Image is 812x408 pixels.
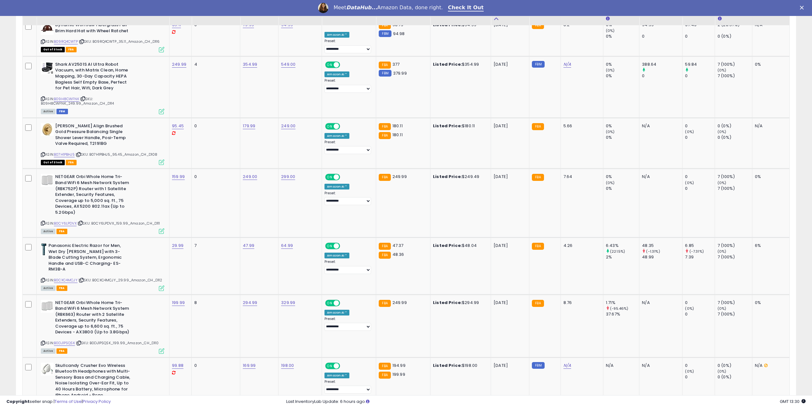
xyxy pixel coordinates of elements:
[281,123,295,129] a: 249.00
[685,135,715,140] div: 0
[393,70,407,76] span: 379.99
[66,47,77,52] span: FBA
[392,362,406,368] span: 194.99
[339,363,349,368] span: OFF
[379,300,391,307] small: FBA
[646,249,660,254] small: (-1.31%)
[281,300,295,306] a: 329.99
[606,73,639,79] div: 0%
[41,286,56,291] span: All listings currently available for purchase on Amazon
[194,123,235,129] div: 0
[41,243,164,290] div: ASIN:
[326,174,334,180] span: ON
[689,249,704,254] small: (-7.31%)
[718,186,752,191] div: 7 (100%)
[54,39,78,44] a: B09RQ4CWTP
[718,73,752,79] div: 7 (100%)
[172,123,184,129] a: 95.45
[610,249,625,254] small: (221.5%)
[281,174,295,180] a: 299.00
[392,300,407,306] span: 249.99
[194,363,235,368] div: 0
[685,123,715,129] div: 0
[6,398,30,404] strong: Copyright
[494,123,519,129] div: [DATE]
[800,6,806,10] div: Close
[379,132,391,139] small: FBA
[606,33,639,39] div: 0%
[56,109,68,114] span: FBM
[55,174,133,217] b: NETGEAR Orbi Whole Home Tri-Band WiFi 6 Mesh Network System (RBK752P) Router with 1 Satellite Ext...
[324,260,371,274] div: Preset:
[393,31,405,37] span: 94.98
[685,180,694,185] small: (0%)
[606,243,639,249] div: 6.43%
[379,30,391,37] small: FBM
[494,243,519,249] div: [DATE]
[76,340,159,345] span: | SKU: B0DJ1PSQSK_199.99_Amazon_CH_D110
[718,180,726,185] small: (0%)
[532,243,544,250] small: FBA
[755,174,785,180] div: 0%
[326,363,334,368] span: ON
[6,399,111,405] div: seller snap | |
[324,184,349,189] div: Amazon AI *
[642,174,677,180] div: N/A
[718,369,726,374] small: (0%)
[54,96,79,102] a: B09H8CWFNK
[326,123,334,129] span: ON
[433,242,462,249] b: Listed Price:
[281,61,295,68] a: 549.00
[41,174,54,187] img: 21DI8UpPZGL._SL40_.jpg
[346,4,377,11] i: DataHub...
[718,311,752,317] div: 7 (100%)
[172,300,185,306] a: 199.99
[172,242,183,249] a: 29.99
[324,310,349,315] div: Amazon AI *
[324,78,371,93] div: Preset:
[606,254,639,260] div: 2%
[610,306,628,311] small: (-95.46%)
[379,22,391,29] small: FBA
[324,380,371,394] div: Preset:
[339,300,349,306] span: OFF
[563,243,598,249] div: 4.26
[324,71,349,77] div: Amazon AI *
[718,374,752,380] div: 0 (0%)
[532,362,544,369] small: FBM
[606,311,639,317] div: 37.67%
[76,152,157,157] span: | SKU: B07H1PBHJ5_95.45_Amazon_CH_D108
[718,249,726,254] small: (0%)
[606,68,615,73] small: (0%)
[281,242,293,249] a: 64.99
[379,70,391,77] small: FBM
[433,174,486,180] div: $249.49
[41,62,54,74] img: 41l6-WrqDEL._SL40_.jpg
[494,174,519,180] div: [DATE]
[324,253,349,258] div: Amazon AI *
[339,174,349,180] span: OFF
[41,96,114,106] span: | SKU: B09H8CWFNK_249.99_Amazon_CH_D114
[326,62,334,67] span: ON
[685,374,715,380] div: 0
[41,22,164,52] div: ASIN:
[718,254,752,260] div: 7 (100%)
[685,363,715,368] div: 0
[379,62,391,69] small: FBA
[55,62,133,93] b: Shark AV2501S AI Ultra Robot Vacuum, with Matrix Clean, Home Mapping, 30-Day Capacity HEPA Bagles...
[324,140,371,154] div: Preset:
[606,123,639,129] div: 0%
[642,300,677,306] div: N/A
[41,109,56,114] span: All listings currently available for purchase on Amazon
[324,32,349,38] div: Amazon AI *
[433,300,486,306] div: $294.99
[243,362,256,369] a: 169.99
[54,278,78,283] a: B0CXC4MCJY
[433,363,486,368] div: $198.00
[755,243,785,249] div: 6%
[41,22,54,35] img: 31B+qI4sw0L._SL40_.jpg
[780,398,806,404] span: 2025-09-15 13:30 GMT
[286,399,806,405] div: Last InventoryLab Update: 6 hours ago.
[433,243,486,249] div: $48.04
[243,61,257,68] a: 354.99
